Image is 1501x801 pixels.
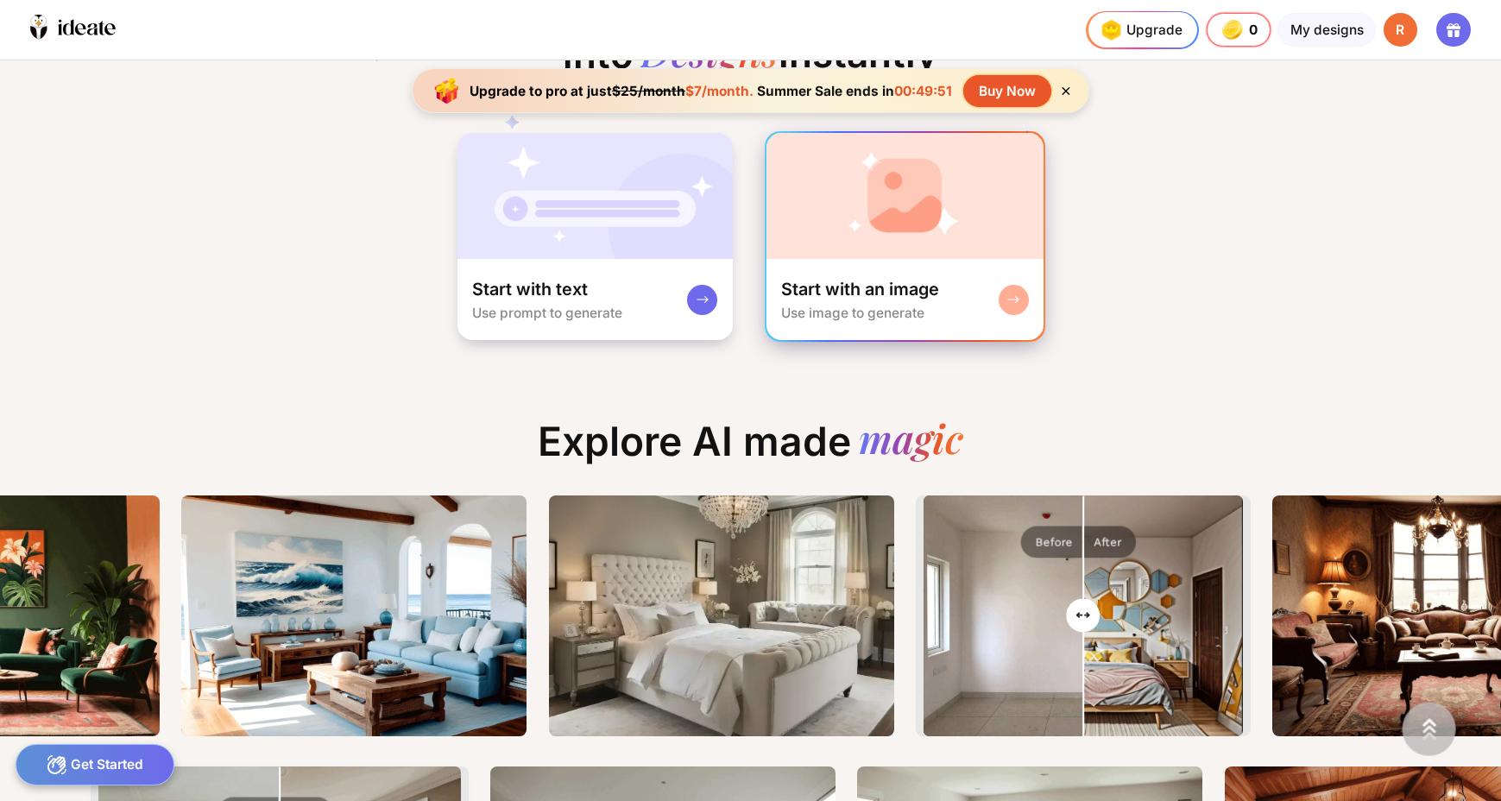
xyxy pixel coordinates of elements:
img: Thumbnailexplore-image9.png [549,495,894,736]
div: Use prompt to generate [472,305,622,321]
span: $25/month [612,83,685,99]
span: 0 [1249,22,1259,38]
div: Summer Sale ends in [754,83,956,99]
div: Start with text [472,278,588,300]
div: magic [859,418,963,465]
div: Start with an image [781,278,939,300]
img: startWithImageCardBg.jpg [766,133,1044,259]
img: startWithTextCardBg.jpg [457,133,733,259]
div: Explore AI made [523,418,979,481]
img: ThumbnailOceanlivingroom.png [181,495,527,736]
img: upgrade-nav-btn-icon.gif [1095,15,1126,45]
div: Use image to generate [781,305,924,321]
div: Upgrade [1095,15,1182,45]
span: $7/month. [685,83,754,99]
img: After image [924,495,1247,736]
span: 00:49:51 [894,83,952,99]
div: Get Started [16,744,175,785]
div: R [1384,13,1418,47]
img: upgrade-banner-new-year-icon.gif [428,72,466,110]
div: My designs [1277,13,1375,47]
div: Upgrade to pro at just [470,83,754,99]
div: Buy Now [963,75,1050,107]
